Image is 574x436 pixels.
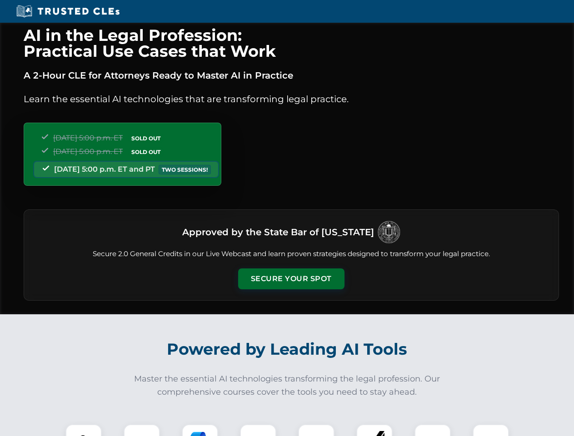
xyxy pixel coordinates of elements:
p: Master the essential AI technologies transforming the legal profession. Our comprehensive courses... [128,372,446,399]
p: Learn the essential AI technologies that are transforming legal practice. [24,92,559,106]
img: Trusted CLEs [14,5,122,18]
span: SOLD OUT [128,147,164,157]
img: Logo [378,221,400,243]
span: [DATE] 5:00 p.m. ET [53,134,123,142]
span: SOLD OUT [128,134,164,143]
button: Secure Your Spot [238,268,344,289]
h2: Powered by Leading AI Tools [35,333,539,365]
span: [DATE] 5:00 p.m. ET [53,147,123,156]
h1: AI in the Legal Profession: Practical Use Cases that Work [24,27,559,59]
h3: Approved by the State Bar of [US_STATE] [182,224,374,240]
p: Secure 2.0 General Credits in our Live Webcast and learn proven strategies designed to transform ... [35,249,548,259]
p: A 2-Hour CLE for Attorneys Ready to Master AI in Practice [24,68,559,83]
